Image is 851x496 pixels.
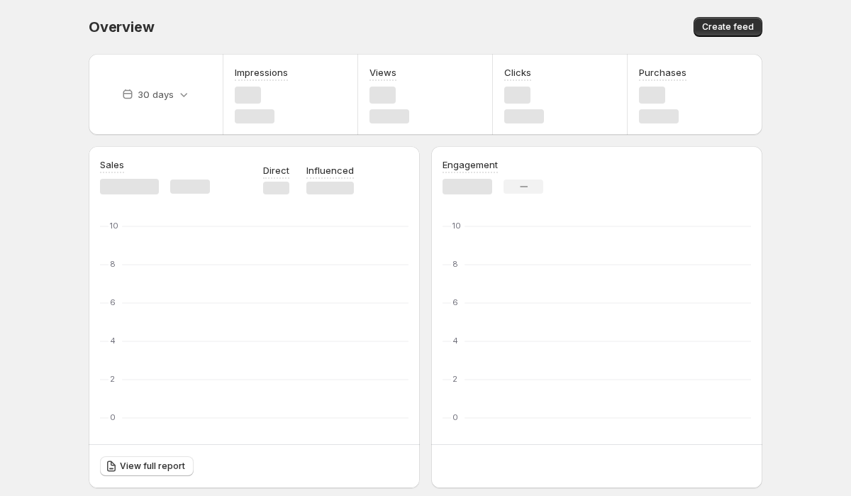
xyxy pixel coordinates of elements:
h3: Clicks [504,65,531,79]
span: View full report [120,461,185,472]
text: 8 [110,259,116,269]
h3: Purchases [639,65,686,79]
h3: Engagement [443,158,498,172]
text: 4 [110,336,116,346]
span: Overview [89,18,154,35]
text: 0 [452,412,458,422]
text: 6 [452,297,458,307]
text: 4 [452,336,458,346]
h3: Views [369,65,396,79]
text: 2 [452,374,457,384]
p: Influenced [306,163,354,177]
p: Direct [263,163,289,177]
text: 0 [110,412,116,422]
text: 2 [110,374,115,384]
text: 10 [110,221,118,231]
p: 30 days [138,87,174,101]
span: Create feed [702,21,754,33]
h3: Sales [100,158,124,172]
button: Create feed [694,17,762,37]
h3: Impressions [235,65,288,79]
text: 6 [110,297,116,307]
a: View full report [100,456,194,476]
text: 8 [452,259,458,269]
text: 10 [452,221,461,231]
